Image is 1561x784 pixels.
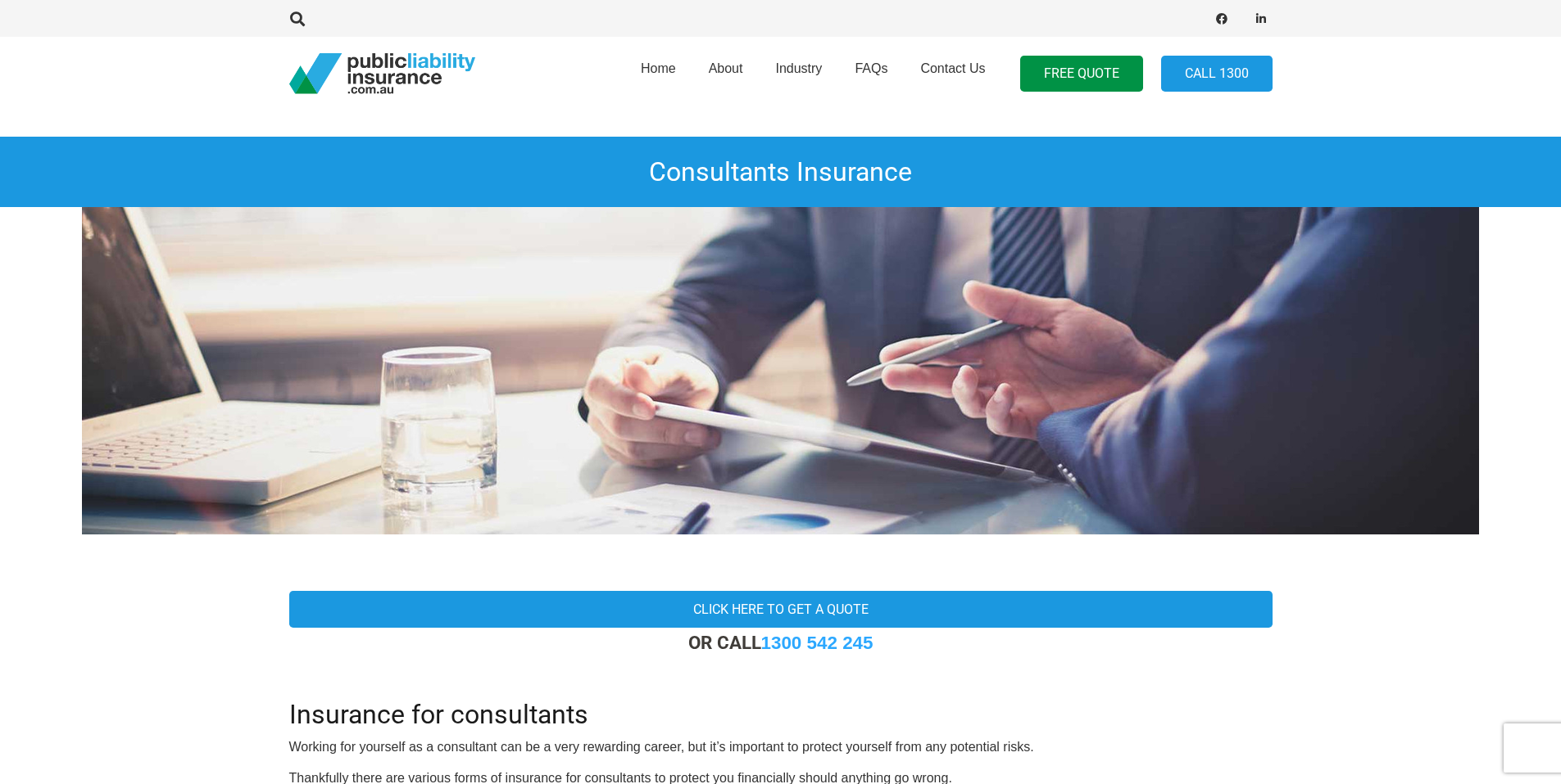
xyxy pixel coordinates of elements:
a: Facebook [1210,7,1233,30]
span: FAQs [855,61,887,75]
h2: Insurance for consultants [289,679,1273,730]
a: About [692,32,760,115]
a: Click here to get a quote [289,591,1273,628]
span: Contact Us [920,61,985,75]
p: Working for yourself as a consultant can be a very rewarding career, but it’s important to protec... [289,738,1273,756]
span: Home [641,61,676,75]
img: Public liability Insurance Cost [82,207,1479,534]
a: pli_logotransparent [289,53,475,94]
span: Industry [775,61,822,75]
a: Call 1300 [1161,56,1273,92]
span: About [709,61,743,75]
a: LinkedIn [1250,7,1273,30]
a: Home [624,32,692,115]
a: 1300 542 245 [761,633,874,653]
a: Search [282,11,315,26]
a: Industry [759,32,838,115]
strong: OR CALL [688,632,874,653]
a: FREE QUOTE [1020,56,1143,92]
a: Contact Us [904,32,1001,115]
a: FAQs [838,32,904,115]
